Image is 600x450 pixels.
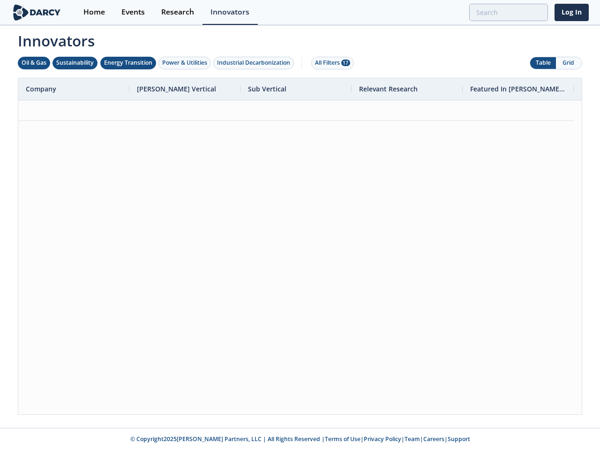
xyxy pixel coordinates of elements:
[213,57,294,69] button: Industrial Decarbonization
[248,84,286,93] span: Sub Vertical
[100,57,156,69] button: Energy Transition
[104,59,152,67] div: Energy Transition
[83,8,105,16] div: Home
[121,8,145,16] div: Events
[530,57,556,69] button: Table
[325,435,360,443] a: Terms of Use
[448,435,470,443] a: Support
[341,60,350,66] span: 17
[137,84,216,93] span: [PERSON_NAME] Vertical
[18,57,50,69] button: Oil & Gas
[22,59,46,67] div: Oil & Gas
[470,84,566,93] span: Featured In [PERSON_NAME] Live
[405,435,420,443] a: Team
[13,435,587,443] p: © Copyright 2025 [PERSON_NAME] Partners, LLC | All Rights Reserved | | | | |
[217,59,290,67] div: Industrial Decarbonization
[555,4,589,21] a: Log In
[52,57,97,69] button: Sustainability
[26,84,56,93] span: Company
[364,435,401,443] a: Privacy Policy
[210,8,249,16] div: Innovators
[56,59,94,67] div: Sustainability
[359,84,418,93] span: Relevant Research
[162,59,207,67] div: Power & Utilities
[161,8,194,16] div: Research
[315,59,350,67] div: All Filters
[423,435,444,443] a: Careers
[11,4,62,21] img: logo-wide.svg
[11,26,589,52] span: Innovators
[469,4,548,21] input: Advanced Search
[311,57,354,69] button: All Filters 17
[556,57,582,69] button: Grid
[158,57,211,69] button: Power & Utilities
